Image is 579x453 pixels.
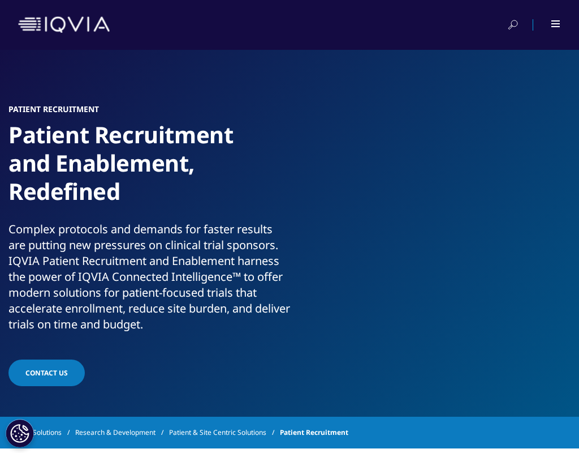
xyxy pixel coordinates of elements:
h1: Patient Recruitment and Enablement, Redefined [8,121,291,221]
span: Patient Recruitment [280,422,348,443]
a: Solutions [33,422,75,443]
a: Patient & Site Centric Solutions [169,422,280,443]
a: Contact us [8,360,85,386]
a: Research & Development [75,422,169,443]
img: IQVIA Healthcare Information Technology and Pharma Clinical Research Company [18,16,110,33]
h6: Patient Recruitment [8,105,291,121]
button: Cookies Settings [6,419,34,447]
img: 1002-family-gathering-at-home-for-dinner.jpg [322,105,579,292]
p: Complex protocols and demands for faster results are putting new pressures on clinical trial spon... [8,221,291,339]
span: Contact us [25,368,68,378]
